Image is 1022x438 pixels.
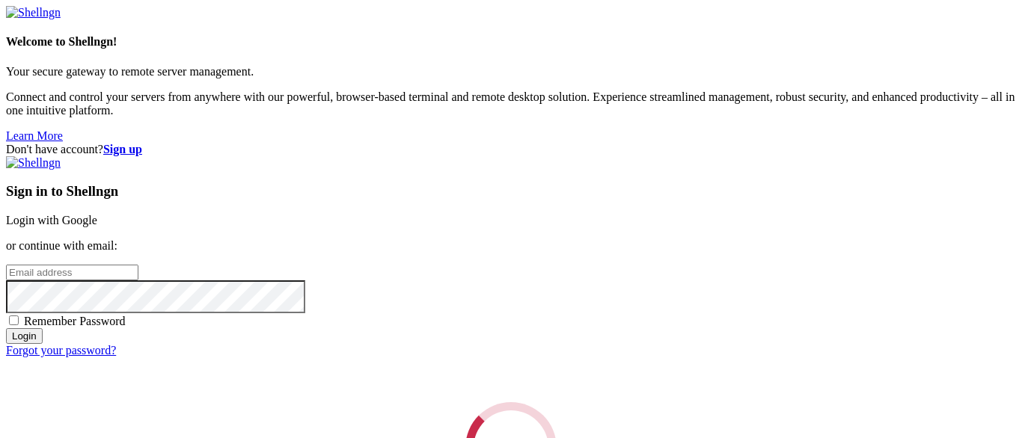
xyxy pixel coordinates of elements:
[6,265,138,280] input: Email address
[6,344,116,357] a: Forgot your password?
[6,143,1016,156] div: Don't have account?
[103,143,142,155] a: Sign up
[6,35,1016,49] h4: Welcome to Shellngn!
[6,328,43,344] input: Login
[6,65,1016,78] p: Your secure gateway to remote server management.
[6,6,61,19] img: Shellngn
[6,156,61,170] img: Shellngn
[9,315,19,325] input: Remember Password
[6,214,97,226] a: Login with Google
[6,183,1016,200] h3: Sign in to Shellngn
[24,315,126,327] span: Remember Password
[6,90,1016,117] p: Connect and control your servers from anywhere with our powerful, browser-based terminal and remo...
[6,129,63,142] a: Learn More
[6,239,1016,253] p: or continue with email:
